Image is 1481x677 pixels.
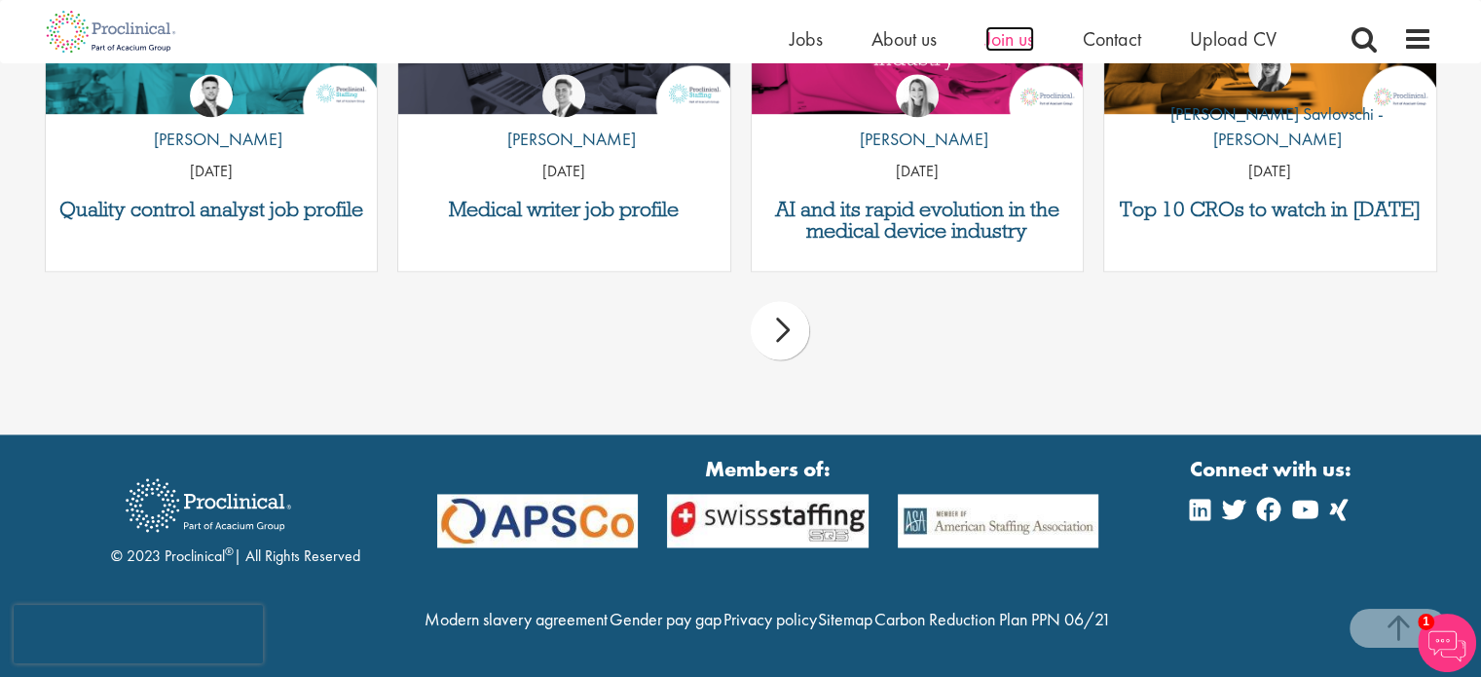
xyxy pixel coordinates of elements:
img: Chatbot [1418,614,1476,672]
p: [DATE] [752,161,1084,183]
a: Hannah Burke [PERSON_NAME] [845,74,988,162]
a: AI and its rapid evolution in the medical device industry [761,199,1074,242]
a: Top 10 CROs to watch in [DATE] [1114,199,1426,220]
span: 1 [1418,614,1434,630]
div: © 2023 Proclinical | All Rights Reserved [111,464,360,568]
p: [DATE] [1104,161,1436,183]
a: Theodora Savlovschi - Wicks [PERSON_NAME] Savlovschi - [PERSON_NAME] [1104,49,1436,161]
a: Joshua Godden [PERSON_NAME] [139,74,282,162]
a: Upload CV [1190,26,1277,52]
p: [DATE] [46,161,378,183]
a: About us [871,26,937,52]
a: Contact [1083,26,1141,52]
a: Sitemap [818,608,872,630]
img: APSCo [652,494,883,547]
sup: ® [225,544,234,559]
img: Hannah Burke [896,74,939,117]
strong: Connect with us: [1190,454,1355,484]
a: Carbon Reduction Plan PPN 06/21 [874,608,1111,630]
a: George Watson [PERSON_NAME] [493,74,636,162]
a: Privacy policy [722,608,816,630]
img: Proclinical Recruitment [111,465,306,545]
iframe: reCAPTCHA [14,605,263,663]
p: [PERSON_NAME] Savlovschi - [PERSON_NAME] [1104,101,1436,151]
div: next [751,301,809,359]
p: [PERSON_NAME] [139,127,282,152]
a: Jobs [790,26,823,52]
a: Medical writer job profile [408,199,721,220]
img: APSCo [883,494,1114,547]
img: Joshua Godden [190,74,233,117]
strong: Members of: [437,454,1099,484]
a: Quality control analyst job profile [56,199,368,220]
img: APSCo [423,494,653,547]
p: [DATE] [398,161,730,183]
a: Join us [985,26,1034,52]
p: [PERSON_NAME] [493,127,636,152]
a: Gender pay gap [610,608,722,630]
img: George Watson [542,74,585,117]
a: Modern slavery agreement [425,608,608,630]
img: Theodora Savlovschi - Wicks [1248,49,1291,92]
p: [PERSON_NAME] [845,127,988,152]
